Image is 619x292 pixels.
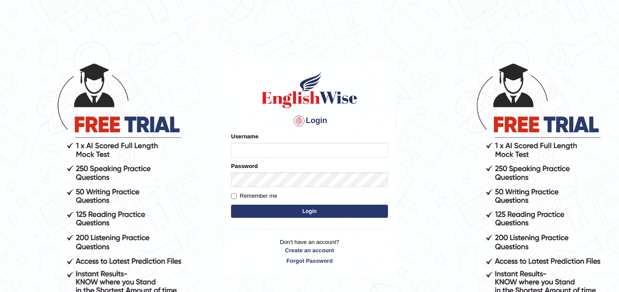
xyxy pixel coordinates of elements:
[260,70,359,110] img: Logo of English Wise sign in for intelligent practice with AI
[231,238,388,265] p: Don't have an account?
[231,193,237,199] input: Remember me
[231,162,258,170] label: Password
[231,132,258,141] label: Username
[231,114,388,128] h4: Login
[231,257,388,265] a: Forgot Password
[231,246,388,254] a: Create an account
[231,192,277,200] label: Remember me
[231,205,388,218] button: Login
